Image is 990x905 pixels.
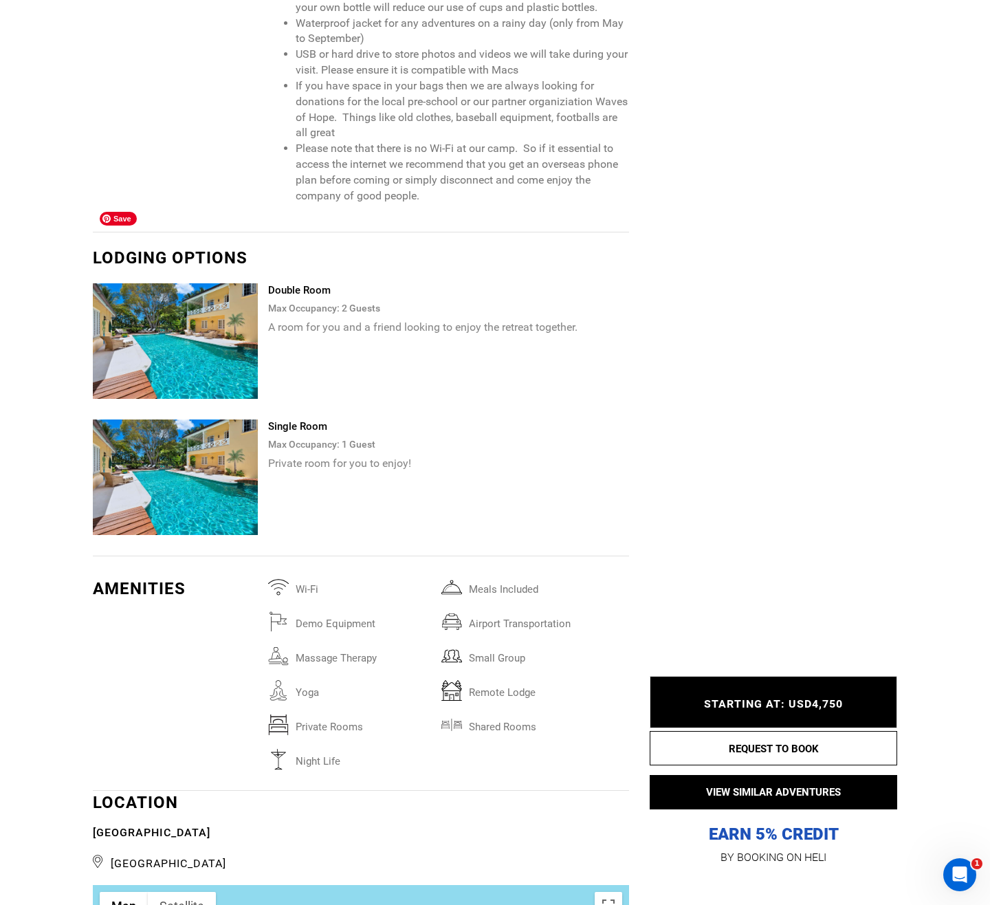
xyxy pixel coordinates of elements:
[375,303,380,314] span: s
[289,749,441,767] span: Night Life
[296,78,629,141] li: If you have space in your bags then we are always looking for donations for the local pre-school ...
[93,826,210,839] b: [GEOGRAPHIC_DATA]
[93,283,258,399] img: 203a22d18568756684c31690b2e4a79e.jpg
[441,611,462,632] img: airporttransportation.svg
[268,646,289,666] img: massagetherapy.svg
[971,858,982,869] span: 1
[93,851,629,872] span: [GEOGRAPHIC_DATA]
[650,731,897,765] button: REQUEST TO BOOK
[704,697,843,710] span: STARTING AT: USD4,750
[296,47,629,78] li: USB or hard drive to store photos and videos we will take during your visit. Please ensure it is ...
[650,775,897,809] button: VIEW SIMILAR ADVENTURES
[943,858,976,891] iframe: Intercom live chat
[268,419,629,434] div: Single Room
[289,680,441,698] span: Yoga
[268,611,289,632] img: demoequipment.svg
[93,791,629,871] div: LOCATION
[268,434,629,455] div: Max Occupancy: 1 Guest
[650,686,897,845] p: EARN 5% CREDIT
[268,577,289,598] img: wifi.svg
[93,246,629,270] div: Lodging options
[289,715,441,732] span: Private Rooms
[289,646,441,664] span: massage therapy
[268,455,629,472] p: Private room for you to enjoy!
[462,611,615,629] span: airport transportation
[268,749,289,770] img: nightlife.svg
[296,141,629,204] li: Please note that there is no Wi-Fi at our camp. So if it essential to access the internet we reco...
[296,16,629,47] li: Waterproof jacket for any adventures on a rainy day (only from May to September)
[268,715,289,735] img: privaterooms.svg
[441,646,462,666] img: smallgroup.svg
[650,848,897,867] p: BY BOOKING ON HELI
[268,283,629,298] div: Double Room
[93,419,258,535] img: 3c0a79fe2f199e5c8d2420ba6e5833c1.jpg
[462,646,615,664] span: small group
[441,680,462,701] img: remotelodge.svg
[462,715,615,732] span: Shared Rooms
[289,577,441,595] span: Wi-Fi
[462,577,615,595] span: Meals included
[93,577,258,600] div: Amenities
[289,611,441,629] span: Demo Equipment
[441,715,462,735] img: sharedrooms.svg
[100,212,137,226] span: Save
[268,298,629,318] div: Max Occupancy: 2 Guest
[268,318,629,336] p: A room for you and a friend looking to enjoy the retreat together.
[441,577,462,598] img: mealsincluded.svg
[462,680,615,698] span: remote lodge
[268,680,289,701] img: yoga.svg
